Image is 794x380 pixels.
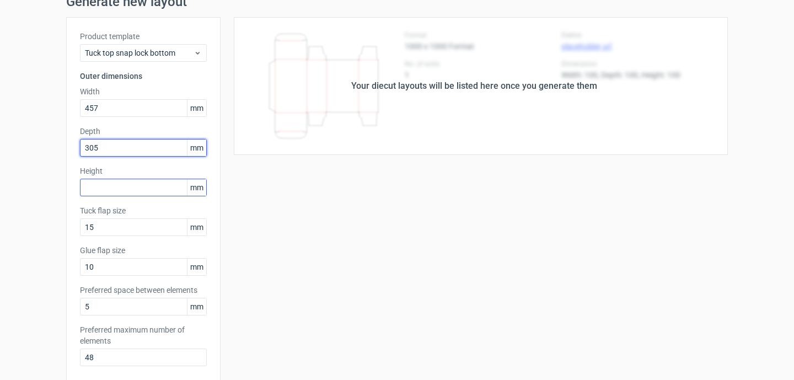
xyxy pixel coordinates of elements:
span: mm [187,298,206,315]
label: Preferred space between elements [80,285,207,296]
label: Preferred maximum number of elements [80,324,207,346]
label: Height [80,165,207,176]
label: Tuck flap size [80,205,207,216]
span: mm [187,140,206,156]
span: mm [187,259,206,275]
label: Depth [80,126,207,137]
span: mm [187,219,206,236]
h3: Outer dimensions [80,71,207,82]
label: Glue flap size [80,245,207,256]
div: Your diecut layouts will be listed here once you generate them [351,79,597,93]
span: mm [187,179,206,196]
label: Width [80,86,207,97]
label: Product template [80,31,207,42]
span: mm [187,100,206,116]
span: Tuck top snap lock bottom [85,47,194,58]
